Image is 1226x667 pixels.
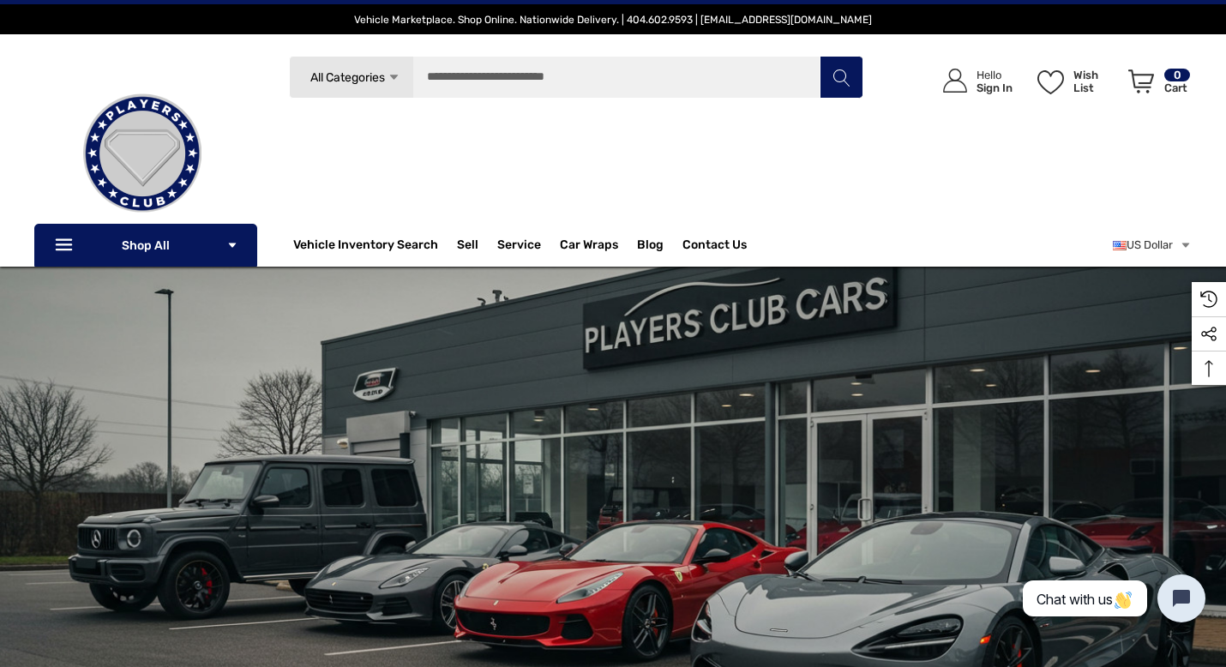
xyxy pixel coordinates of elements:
[57,68,228,239] img: Players Club | Cars For Sale
[293,237,438,256] a: Vehicle Inventory Search
[637,237,664,256] a: Blog
[1113,228,1192,262] a: USD
[34,224,257,267] p: Shop All
[1164,81,1190,94] p: Cart
[977,69,1013,81] p: Hello
[1200,291,1217,308] svg: Recently Viewed
[923,51,1021,111] a: Sign in
[1192,360,1226,377] svg: Top
[1030,51,1121,111] a: Wish List Wish List
[497,237,541,256] a: Service
[1037,70,1064,94] svg: Wish List
[682,237,747,256] a: Contact Us
[560,237,618,256] span: Car Wraps
[820,56,862,99] button: Search
[1200,326,1217,343] svg: Social Media
[1121,51,1192,118] a: Cart with 0 items
[354,14,872,26] span: Vehicle Marketplace. Shop Online. Nationwide Delivery. | 404.602.9593 | [EMAIL_ADDRESS][DOMAIN_NAME]
[560,228,637,262] a: Car Wraps
[289,56,413,99] a: All Categories Icon Arrow Down Icon Arrow Up
[1128,69,1154,93] svg: Review Your Cart
[457,228,497,262] a: Sell
[943,69,967,93] svg: Icon User Account
[388,71,400,84] svg: Icon Arrow Down
[457,237,478,256] span: Sell
[1164,69,1190,81] p: 0
[53,236,79,255] svg: Icon Line
[226,239,238,251] svg: Icon Arrow Down
[310,70,384,85] span: All Categories
[977,81,1013,94] p: Sign In
[1073,69,1119,94] p: Wish List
